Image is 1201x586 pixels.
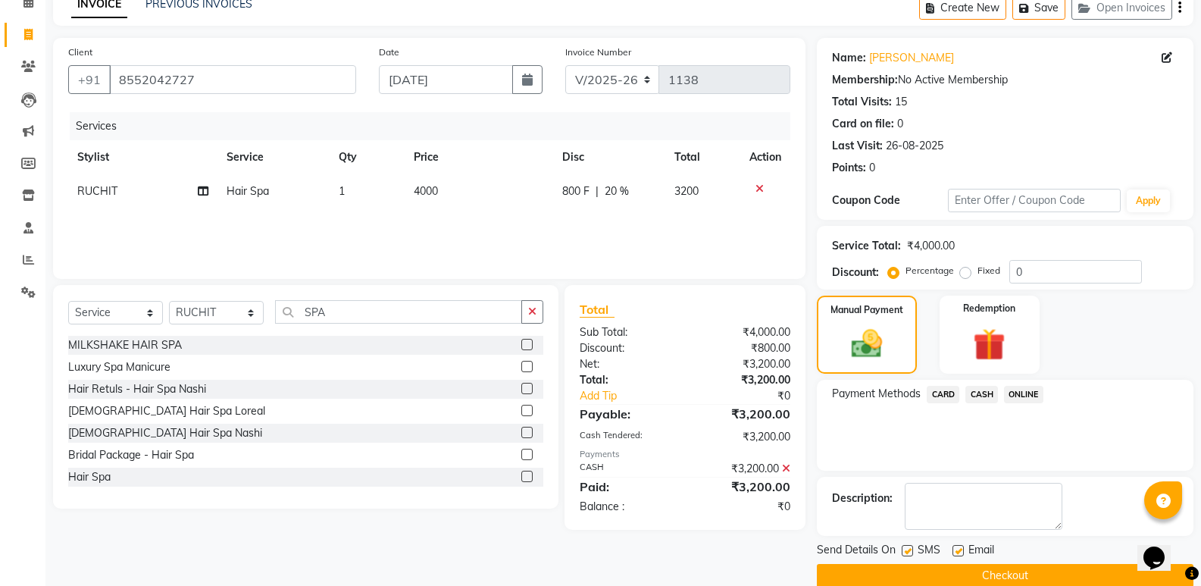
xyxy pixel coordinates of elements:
label: Fixed [977,264,1000,277]
div: MILKSHAKE HAIR SPA [68,337,182,353]
div: Balance : [568,499,685,515]
div: Bridal Package - Hair Spa [68,447,194,463]
span: SMS [918,542,940,561]
div: Payable: [568,405,685,423]
div: Luxury Spa Manicure [68,359,170,375]
input: Search or Scan [275,300,522,324]
div: Cash Tendered: [568,429,685,445]
a: [PERSON_NAME] [869,50,954,66]
div: No Active Membership [832,72,1178,88]
div: Description: [832,490,893,506]
span: 4000 [414,184,438,198]
label: Manual Payment [830,303,903,317]
img: _cash.svg [842,326,892,362]
span: Payment Methods [832,386,921,402]
div: ₹0 [685,499,802,515]
div: Service Total: [832,238,901,254]
label: Date [379,45,399,59]
iframe: chat widget [1137,525,1186,571]
span: 3200 [674,184,699,198]
div: ₹3,200.00 [685,405,802,423]
span: | [596,183,599,199]
span: CARD [927,386,959,403]
span: Hair Spa [227,184,269,198]
div: Services [70,112,802,140]
img: _gift.svg [963,324,1015,365]
div: Points: [832,160,866,176]
div: Hair Spa [68,469,111,485]
div: Card on file: [832,116,894,132]
div: [DEMOGRAPHIC_DATA] Hair Spa Loreal [68,403,265,419]
div: [DEMOGRAPHIC_DATA] Hair Spa Nashi [68,425,262,441]
th: Qty [330,140,405,174]
div: Membership: [832,72,898,88]
div: ₹4,000.00 [685,324,802,340]
th: Action [740,140,790,174]
div: Net: [568,356,685,372]
div: 0 [897,116,903,132]
button: +91 [68,65,111,94]
th: Stylist [68,140,217,174]
div: ₹800.00 [685,340,802,356]
div: Sub Total: [568,324,685,340]
input: Enter Offer / Coupon Code [948,189,1121,212]
span: 1 [339,184,345,198]
span: Send Details On [817,542,896,561]
label: Invoice Number [565,45,631,59]
div: 0 [869,160,875,176]
div: ₹3,200.00 [685,478,802,496]
div: Name: [832,50,866,66]
span: ONLINE [1004,386,1043,403]
a: Add Tip [568,388,705,404]
div: ₹3,200.00 [685,429,802,445]
input: Search by Name/Mobile/Email/Code [109,65,356,94]
th: Total [665,140,740,174]
label: Client [68,45,92,59]
div: ₹3,200.00 [685,372,802,388]
div: CASH [568,461,685,477]
th: Disc [553,140,665,174]
span: Email [968,542,994,561]
span: 800 F [562,183,590,199]
div: Last Visit: [832,138,883,154]
div: Paid: [568,478,685,496]
div: ₹3,200.00 [685,356,802,372]
div: ₹0 [705,388,802,404]
span: RUCHIT [77,184,117,198]
div: Discount: [568,340,685,356]
th: Price [405,140,553,174]
div: Discount: [832,265,879,280]
div: Total Visits: [832,94,892,110]
label: Redemption [963,302,1015,315]
div: Total: [568,372,685,388]
label: Percentage [905,264,954,277]
div: ₹4,000.00 [907,238,955,254]
span: 20 % [605,183,629,199]
div: 26-08-2025 [886,138,943,154]
div: ₹3,200.00 [685,461,802,477]
span: Total [580,302,615,318]
div: 15 [895,94,907,110]
button: Apply [1127,190,1170,212]
div: Payments [580,448,790,461]
div: Coupon Code [832,193,947,208]
span: CASH [965,386,998,403]
div: Hair Retuls - Hair Spa Nashi [68,381,206,397]
th: Service [217,140,330,174]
